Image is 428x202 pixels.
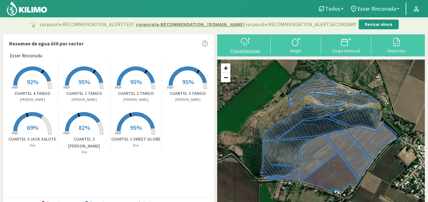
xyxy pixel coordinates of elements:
[7,143,58,148] p: Uva
[325,5,340,12] span: Todos
[115,85,121,90] tspan: PMP
[58,97,110,102] p: [PERSON_NAME]
[78,78,90,86] span: 95%
[48,85,52,90] tspan: CC
[151,131,156,136] tspan: CC
[7,136,58,142] p: CUARTEL 3 JACK SALUTE
[203,85,208,90] tspan: CC
[78,124,90,131] span: 82%
[58,90,110,97] p: CUARTEL 1 TANGO
[100,85,104,90] tspan: CC
[63,131,70,136] tspan: PMP
[162,90,214,97] p: CUARTEL 3 TANGO
[357,5,396,12] span: Exser Rinconada
[136,20,245,28] span: corporate.RECOMMENDATION_[DOMAIN_NAME]
[222,49,269,53] div: Precipitaciones
[48,131,52,136] tspan: CC
[40,20,356,28] p: corporate.RECOMMENDATION_ALERT.TEXT
[359,20,399,30] button: Revisar ahora
[115,131,121,136] tspan: PMP
[130,78,142,86] span: 95%
[323,49,370,53] div: Carga mensual
[7,90,58,97] p: CUARTEL 4 TANGO
[182,78,194,86] span: 95%
[365,21,392,28] p: Revisar ahora
[273,49,319,53] div: Riego
[167,85,173,90] tspan: PMP
[151,85,156,90] tspan: CC
[371,37,422,53] button: Reportes
[27,124,38,131] span: 69%
[7,97,58,102] p: [PERSON_NAME]
[130,124,142,131] span: 95%
[63,85,70,90] tspan: PMP
[110,143,162,148] p: Uva
[11,85,18,90] tspan: PMP
[10,52,42,60] span: Exser Rinconada
[221,63,230,73] a: Zoom in
[58,149,110,155] p: Uva
[58,136,110,149] p: CUARTEL 2 [PERSON_NAME]
[110,97,162,102] p: [PERSON_NAME]
[220,37,271,53] button: Precipitaciones
[162,97,214,102] p: [PERSON_NAME]
[321,37,372,53] button: Carga mensual
[246,20,356,28] span: corporate.RECOMMENDATION_ALERT.SECONDARY
[271,37,321,53] button: Riego
[100,131,104,136] tspan: CC
[373,49,420,53] div: Reportes
[9,40,84,47] p: Resumen de agua útil por sector
[110,90,162,97] p: CUARTEL 2 TANGO
[6,1,48,16] img: Kilimo
[221,73,230,82] a: Zoom out
[11,131,18,136] tspan: PMP
[27,78,38,86] span: 92%
[110,136,162,142] p: CUARTEL 1 SWEET GLOBE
